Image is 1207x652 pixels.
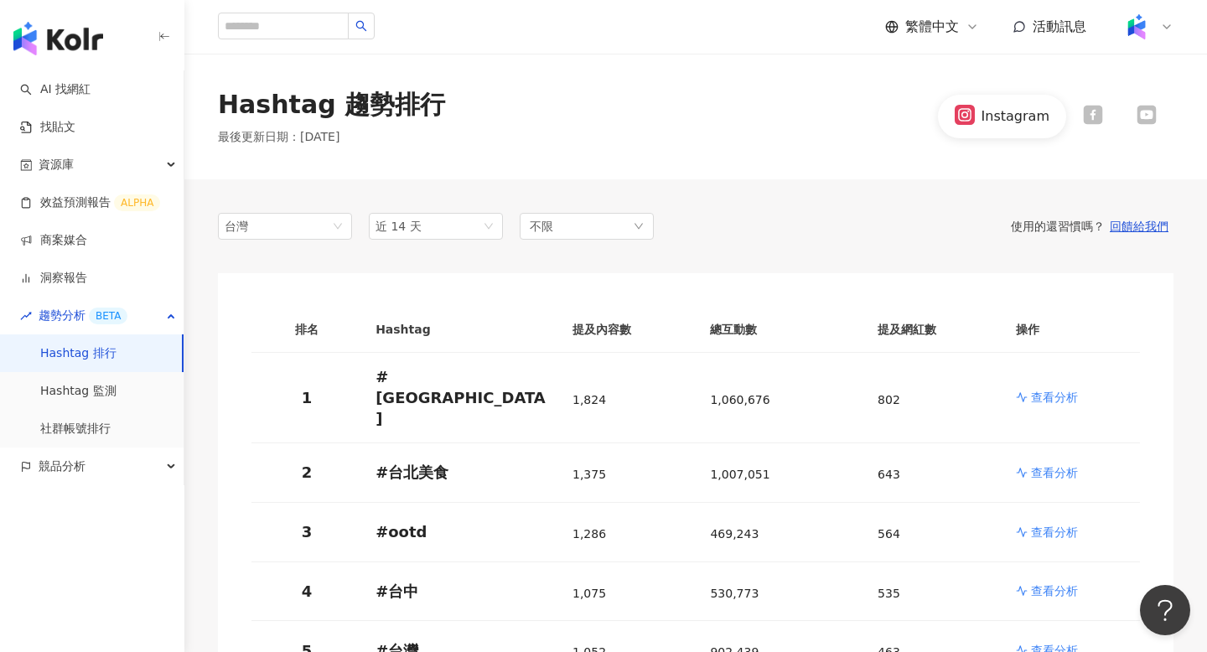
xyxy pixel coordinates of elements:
th: Hashtag [362,307,559,353]
th: 提及內容數 [559,307,697,353]
p: # ootd [376,521,546,542]
iframe: Help Scout Beacon - Open [1140,585,1190,635]
span: 564 [878,527,900,541]
p: 4 [265,581,349,602]
th: 提及網紅數 [864,307,1002,353]
span: 繁體中文 [905,18,959,36]
a: 查看分析 [1016,582,1127,599]
span: 535 [878,587,900,600]
a: 商案媒合 [20,232,87,249]
span: rise [20,310,32,322]
div: BETA [89,308,127,324]
p: 1 [265,387,349,408]
a: searchAI 找網紅 [20,81,91,98]
th: 總互動數 [697,307,864,353]
span: 802 [878,393,900,406]
p: 2 [265,462,349,483]
p: 最後更新日期 ： [DATE] [218,129,445,146]
a: 找貼文 [20,119,75,136]
p: # 台中 [376,581,546,602]
p: 查看分析 [1031,524,1078,541]
div: Instagram [982,107,1049,126]
img: logo [13,22,103,55]
a: 查看分析 [1016,524,1127,541]
span: 1,286 [572,527,606,541]
span: 1,007,051 [710,468,769,481]
span: 1,075 [572,587,606,600]
span: 競品分析 [39,448,85,485]
span: 資源庫 [39,146,74,184]
p: # 台北美食 [376,462,546,483]
a: 查看分析 [1016,464,1127,481]
span: 530,773 [710,587,759,600]
a: 洞察報告 [20,270,87,287]
a: Hashtag 監測 [40,383,117,400]
p: 查看分析 [1031,389,1078,406]
div: 台灣 [225,214,279,239]
span: 469,243 [710,527,759,541]
a: 查看分析 [1016,389,1127,406]
span: 近 14 天 [376,220,422,233]
a: Hashtag 排行 [40,345,117,362]
span: 1,824 [572,393,606,406]
th: 操作 [1002,307,1140,353]
span: 1,375 [572,468,606,481]
th: 排名 [251,307,362,353]
span: 不限 [530,217,553,235]
p: 查看分析 [1031,464,1078,481]
div: 使用的還習慣嗎？ [654,219,1173,234]
img: Kolr%20app%20icon%20%281%29.png [1121,11,1153,43]
span: 643 [878,468,900,481]
p: 查看分析 [1031,582,1078,599]
span: 1,060,676 [710,393,769,406]
span: 活動訊息 [1033,18,1086,34]
span: down [634,221,644,231]
button: 回饋給我們 [1105,219,1173,234]
a: 社群帳號排行 [40,421,111,437]
a: 效益預測報告ALPHA [20,194,160,211]
span: 趨勢分析 [39,297,127,334]
span: search [355,20,367,32]
div: Hashtag 趨勢排行 [218,87,445,122]
p: # [GEOGRAPHIC_DATA] [376,366,546,430]
p: 3 [265,521,349,542]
